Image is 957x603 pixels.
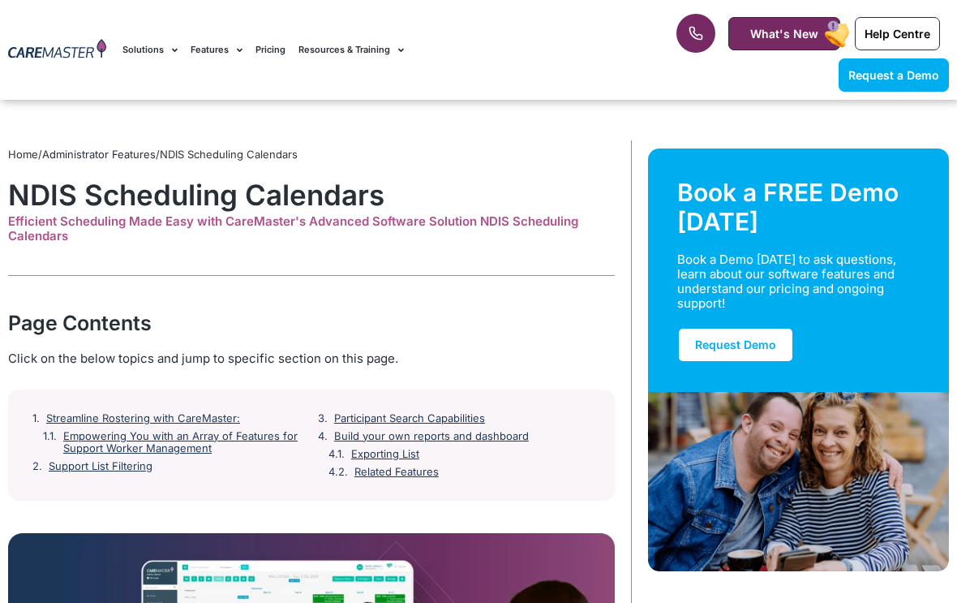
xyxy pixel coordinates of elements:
[865,27,930,41] span: Help Centre
[63,430,305,455] a: Empowering You with an Array of Features for Support Worker Management
[191,23,242,77] a: Features
[122,23,178,77] a: Solutions
[160,148,298,161] span: NDIS Scheduling Calendars
[648,392,949,571] img: Support Worker and NDIS Participant out for a coffee.
[8,148,38,161] a: Home
[855,17,940,50] a: Help Centre
[677,327,794,363] a: Request Demo
[728,17,840,50] a: What's New
[8,178,615,212] h1: NDIS Scheduling Calendars
[351,448,419,461] a: Exporting List
[8,308,615,338] div: Page Contents
[298,23,404,77] a: Resources & Training
[848,68,939,82] span: Request a Demo
[677,178,920,236] div: Book a FREE Demo [DATE]
[46,412,240,425] a: Streamline Rostering with CareMaster:
[750,27,818,41] span: What's New
[695,338,776,351] span: Request Demo
[255,23,285,77] a: Pricing
[49,460,152,473] a: Support List Filtering
[122,23,611,77] nav: Menu
[8,148,298,161] span: / /
[8,350,615,368] div: Click on the below topics and jump to specific section on this page.
[354,466,439,479] a: Related Features
[42,148,156,161] a: Administrator Features
[334,412,485,425] a: Participant Search Capabilities
[334,430,529,443] a: Build your own reports and dashboard
[8,214,615,243] div: Efficient Scheduling Made Easy with CareMaster's Advanced Software Solution NDIS Scheduling Calen...
[677,252,903,311] div: Book a Demo [DATE] to ask questions, learn about our software features and understand our pricing...
[8,39,106,61] img: CareMaster Logo
[839,58,949,92] a: Request a Demo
